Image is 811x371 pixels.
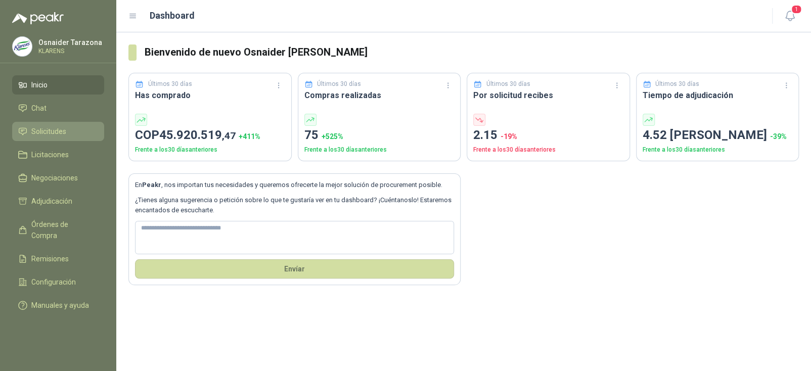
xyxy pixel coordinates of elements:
[12,145,104,164] a: Licitaciones
[12,99,104,118] a: Chat
[31,300,89,311] span: Manuales y ayuda
[304,145,455,155] p: Frente a los 30 días anteriores
[145,44,799,60] h3: Bienvenido de nuevo Osnaider [PERSON_NAME]
[12,122,104,141] a: Solicitudes
[31,172,78,183] span: Negociaciones
[159,128,236,142] span: 45.920.519
[12,249,104,268] a: Remisiones
[322,132,343,141] span: + 525 %
[486,79,530,89] p: Últimos 30 días
[31,79,48,90] span: Inicio
[781,7,799,25] button: 1
[12,168,104,188] a: Negociaciones
[31,149,69,160] span: Licitaciones
[13,37,32,56] img: Company Logo
[135,145,285,155] p: Frente a los 30 días anteriores
[317,79,361,89] p: Últimos 30 días
[12,296,104,315] a: Manuales y ayuda
[38,39,102,46] p: Osnaider Tarazona
[304,126,455,145] p: 75
[12,75,104,95] a: Inicio
[473,126,623,145] p: 2.15
[12,272,104,292] a: Configuración
[770,132,787,141] span: -39 %
[501,132,517,141] span: -19 %
[643,89,793,102] h3: Tiempo de adjudicación
[473,145,623,155] p: Frente a los 30 días anteriores
[135,126,285,145] p: COP
[31,103,47,114] span: Chat
[31,276,76,288] span: Configuración
[31,253,69,264] span: Remisiones
[12,12,64,24] img: Logo peakr
[148,79,192,89] p: Últimos 30 días
[135,180,454,190] p: En , nos importan tus necesidades y queremos ofrecerte la mejor solución de procurement posible.
[473,89,623,102] h3: Por solicitud recibes
[135,89,285,102] h3: Has comprado
[239,132,260,141] span: + 411 %
[643,145,793,155] p: Frente a los 30 días anteriores
[643,126,793,145] p: 4.52 [PERSON_NAME]
[12,215,104,245] a: Órdenes de Compra
[150,9,195,23] h1: Dashboard
[31,196,72,207] span: Adjudicación
[142,181,161,189] b: Peakr
[31,219,95,241] span: Órdenes de Compra
[304,89,455,102] h3: Compras realizadas
[38,48,102,54] p: KLARENS
[655,79,699,89] p: Últimos 30 días
[31,126,66,137] span: Solicitudes
[222,130,236,142] span: ,47
[12,192,104,211] a: Adjudicación
[791,5,802,14] span: 1
[135,259,454,279] button: Envíar
[135,195,454,216] p: ¿Tienes alguna sugerencia o petición sobre lo que te gustaría ver en tu dashboard? ¡Cuéntanoslo! ...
